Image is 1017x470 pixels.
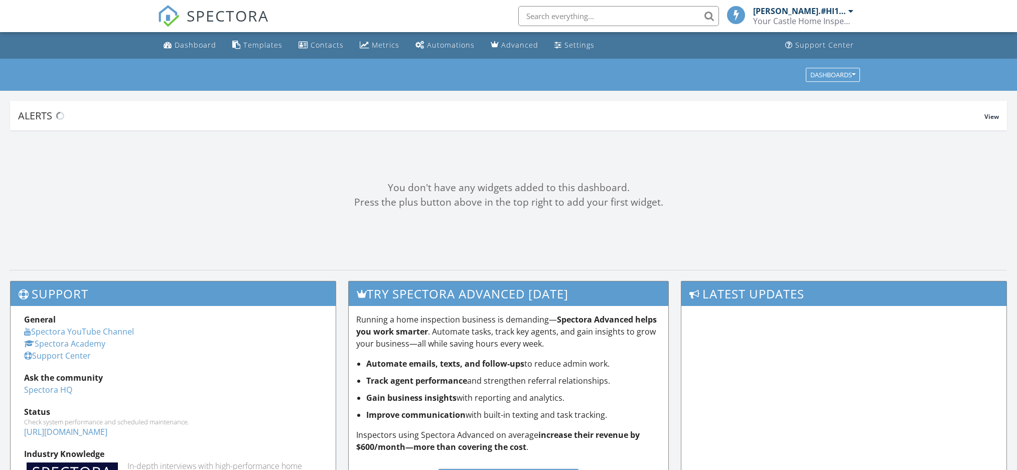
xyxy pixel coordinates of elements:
[806,68,860,82] button: Dashboards
[24,372,322,384] div: Ask the community
[550,36,599,55] a: Settings
[24,406,322,418] div: Status
[681,281,1006,306] h3: Latest Updates
[187,5,269,26] span: SPECTORA
[24,418,322,426] div: Check system performance and scheduled maintenance.
[295,36,348,55] a: Contacts
[366,409,660,421] li: with built-in texting and task tracking.
[781,36,858,55] a: Support Center
[366,392,457,403] strong: Gain business insights
[24,338,105,349] a: Spectora Academy
[243,40,282,50] div: Templates
[366,375,467,386] strong: Track agent performance
[487,36,542,55] a: Advanced
[11,281,336,306] h3: Support
[24,384,72,395] a: Spectora HQ
[366,409,466,420] strong: Improve communication
[366,358,524,369] strong: Automate emails, texts, and follow-ups
[24,448,322,460] div: Industry Knowledge
[158,14,269,35] a: SPECTORA
[564,40,595,50] div: Settings
[518,6,719,26] input: Search everything...
[366,392,660,404] li: with reporting and analytics.
[984,112,999,121] span: View
[24,350,91,361] a: Support Center
[175,40,216,50] div: Dashboard
[10,181,1007,195] div: You don't have any widgets added to this dashboard.
[160,36,220,55] a: Dashboard
[427,40,475,50] div: Automations
[356,429,640,452] strong: increase their revenue by $600/month—more than covering the cost
[349,281,668,306] h3: Try spectora advanced [DATE]
[24,314,56,325] strong: General
[795,40,854,50] div: Support Center
[24,426,107,437] a: [URL][DOMAIN_NAME]
[311,40,344,50] div: Contacts
[501,40,538,50] div: Advanced
[24,326,134,337] a: Spectora YouTube Channel
[10,195,1007,210] div: Press the plus button above in the top right to add your first widget.
[810,71,855,78] div: Dashboards
[228,36,286,55] a: Templates
[158,5,180,27] img: The Best Home Inspection Software - Spectora
[356,429,660,453] p: Inspectors using Spectora Advanced on average .
[356,36,403,55] a: Metrics
[18,109,984,122] div: Alerts
[753,6,846,16] div: [PERSON_NAME].#HI12649
[366,375,660,387] li: and strengthen referral relationships.
[356,314,660,350] p: Running a home inspection business is demanding— . Automate tasks, track key agents, and gain ins...
[372,40,399,50] div: Metrics
[411,36,479,55] a: Automations (Basic)
[356,314,657,337] strong: Spectora Advanced helps you work smarter
[753,16,853,26] div: Your Castle Home Inspections Inc.
[366,358,660,370] li: to reduce admin work.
